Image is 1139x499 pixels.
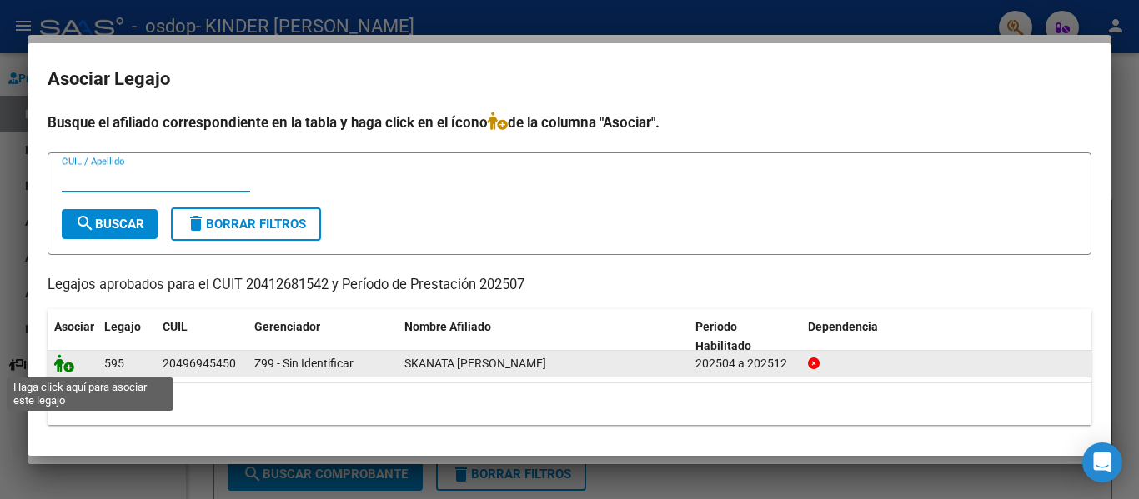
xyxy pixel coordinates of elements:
[48,112,1091,133] h4: Busque el afiliado correspondiente en la tabla y haga click en el ícono de la columna "Asociar".
[186,213,206,233] mat-icon: delete
[104,357,124,370] span: 595
[48,275,1091,296] p: Legajos aprobados para el CUIT 20412681542 y Período de Prestación 202507
[48,383,1091,425] div: 1 registros
[48,63,1091,95] h2: Asociar Legajo
[75,213,95,233] mat-icon: search
[104,320,141,333] span: Legajo
[156,309,248,364] datatable-header-cell: CUIL
[98,309,156,364] datatable-header-cell: Legajo
[186,217,306,232] span: Borrar Filtros
[75,217,144,232] span: Buscar
[689,309,801,364] datatable-header-cell: Periodo Habilitado
[248,309,398,364] datatable-header-cell: Gerenciador
[1082,442,1122,482] div: Open Intercom Messenger
[695,320,751,352] span: Periodo Habilitado
[808,320,878,333] span: Dependencia
[163,320,188,333] span: CUIL
[398,309,689,364] datatable-header-cell: Nombre Afiliado
[254,320,320,333] span: Gerenciador
[801,309,1092,364] datatable-header-cell: Dependencia
[62,209,158,239] button: Buscar
[163,354,236,373] div: 20496945450
[404,357,546,370] span: SKANATA JOSE ROBERTO
[695,354,795,373] div: 202504 a 202512
[54,320,94,333] span: Asociar
[171,207,321,241] button: Borrar Filtros
[404,320,491,333] span: Nombre Afiliado
[254,357,354,370] span: Z99 - Sin Identificar
[48,309,98,364] datatable-header-cell: Asociar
